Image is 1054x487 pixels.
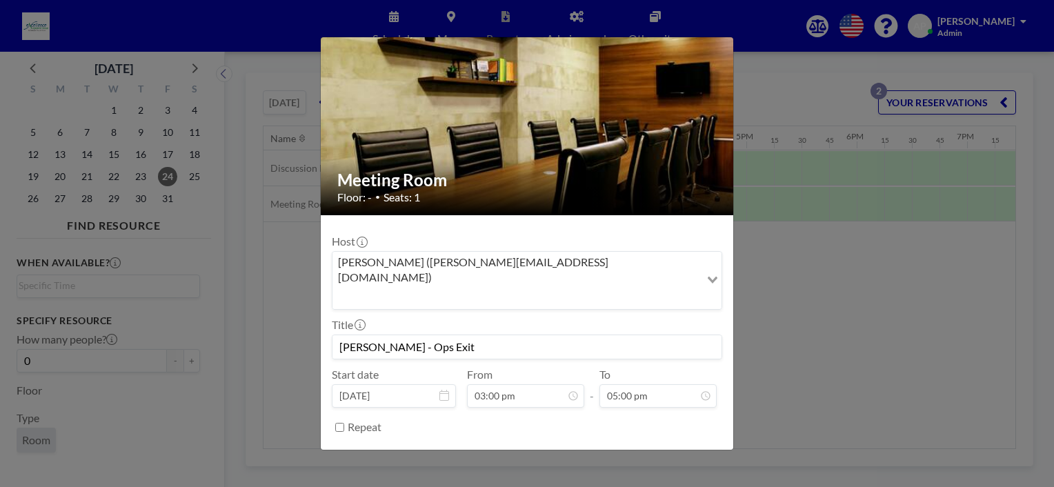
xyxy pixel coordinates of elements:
[348,420,381,434] label: Repeat
[332,252,722,309] div: Search for option
[332,368,379,381] label: Start date
[335,255,697,286] span: [PERSON_NAME] ([PERSON_NAME][EMAIL_ADDRESS][DOMAIN_NAME])
[575,450,630,474] button: REMOVE
[384,190,420,204] span: Seats: 1
[334,288,699,306] input: Search for option
[332,235,366,248] label: Host
[375,192,380,202] span: •
[599,368,610,381] label: To
[332,335,722,359] input: (No title)
[590,372,594,403] span: -
[635,450,722,474] button: SAVE CHANGES
[332,318,364,332] label: Title
[467,368,493,381] label: From
[337,190,372,204] span: Floor: -
[337,170,718,190] h2: Meeting Room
